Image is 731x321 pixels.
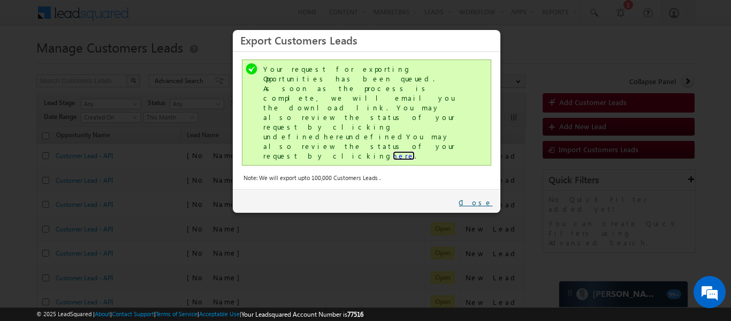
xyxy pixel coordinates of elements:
[459,198,492,207] a: Close
[56,56,180,70] div: Chat with us now
[393,151,415,160] a: here
[199,310,240,317] a: Acceptable Use
[243,173,490,183] div: Note: We will export upto 100,000 Customers Leads .
[146,248,194,262] em: Start Chat
[347,310,363,318] span: 77516
[14,99,195,238] textarea: Type your message and hit 'Enter'
[156,310,197,317] a: Terms of Service
[18,56,45,70] img: d_60004797649_company_0_60004797649
[240,31,493,49] h3: Export Customers Leads
[36,309,363,319] span: © 2025 LeadSquared | | | | |
[95,310,110,317] a: About
[112,310,154,317] a: Contact Support
[263,64,472,161] div: Your request for exporting Opportunities has been queued. As soon as the process is complete, we ...
[241,310,363,318] span: Your Leadsquared Account Number is
[176,5,201,31] div: Minimize live chat window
